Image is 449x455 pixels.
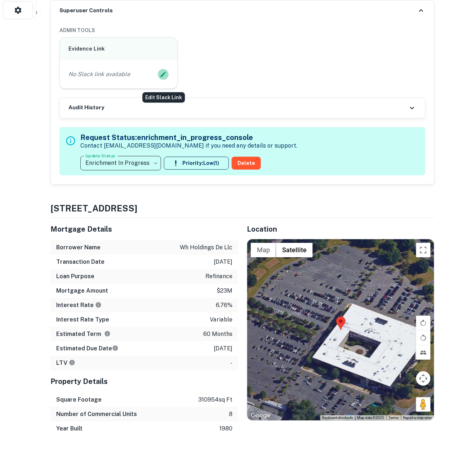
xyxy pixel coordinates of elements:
[416,371,431,386] button: Map camera controls
[216,301,232,310] p: 6.76%
[276,243,313,257] button: Show satellite imagery
[416,345,431,360] button: Tilt map
[416,316,431,330] button: Rotate map clockwise
[56,258,105,266] h6: Transaction Date
[56,243,101,252] h6: Borrower Name
[59,6,113,15] h6: Superuser Controls
[104,331,111,337] svg: Term is based on a standard schedule for this type of loan.
[413,397,449,432] iframe: Chat Widget
[50,202,435,215] h4: [STREET_ADDRESS]
[56,344,119,353] h6: Estimated Due Date
[219,424,232,433] p: 1980
[50,224,238,235] h5: Mortgage Details
[56,286,108,295] h6: Mortgage Amount
[142,92,185,102] div: Edit Slack Link
[56,395,102,404] h6: Square Footage
[69,359,75,366] svg: LTVs displayed on the website are for informational purposes only and may be reported incorrectly...
[203,330,232,338] p: 60 months
[68,45,169,53] h6: Evidence Link
[214,258,232,266] p: [DATE]
[416,331,431,345] button: Rotate map counterclockwise
[357,416,384,420] span: Map data ©2025
[180,243,232,252] p: wh holdings de llc
[205,272,232,281] p: refinance
[56,359,75,367] h6: LTV
[232,157,261,170] button: Delete
[416,243,431,257] button: Toggle fullscreen view
[247,224,435,235] h5: Location
[56,272,94,281] h6: Loan Purpose
[112,345,119,351] svg: Estimate is based on a standard schedule for this type of loan.
[95,302,102,308] svg: The interest rates displayed on the website are for informational purposes only and may be report...
[322,415,353,420] button: Keyboard shortcuts
[249,411,273,420] img: Google
[59,26,426,34] h6: ADMIN TOOLS
[80,141,297,150] p: Contact [EMAIL_ADDRESS][DOMAIN_NAME] if you need any details or support.
[403,416,432,420] a: Report a map error
[68,104,104,112] h6: Audit History
[217,286,232,295] p: $23m
[249,411,273,420] a: Open this area in Google Maps (opens a new window)
[389,416,399,420] a: Terms (opens in new tab)
[210,315,232,324] p: variable
[56,301,102,310] h6: Interest Rate
[80,132,297,143] h5: Request Status: enrichment_in_progress_console
[251,243,276,257] button: Show street map
[56,315,109,324] h6: Interest Rate Type
[214,344,232,353] p: [DATE]
[50,376,238,387] h5: Property Details
[85,153,115,159] label: Update Status
[68,70,130,79] p: No Slack link available
[56,410,137,419] h6: Number of Commercial Units
[56,330,111,338] h6: Estimated Term
[230,359,232,367] p: -
[158,69,169,80] button: Edit Slack Link
[80,153,161,173] div: Enrichment In Progress
[229,410,232,419] p: 8
[56,424,83,433] h6: Year Built
[164,157,229,170] button: Priority:Low(1)
[198,395,232,404] p: 310954 sq ft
